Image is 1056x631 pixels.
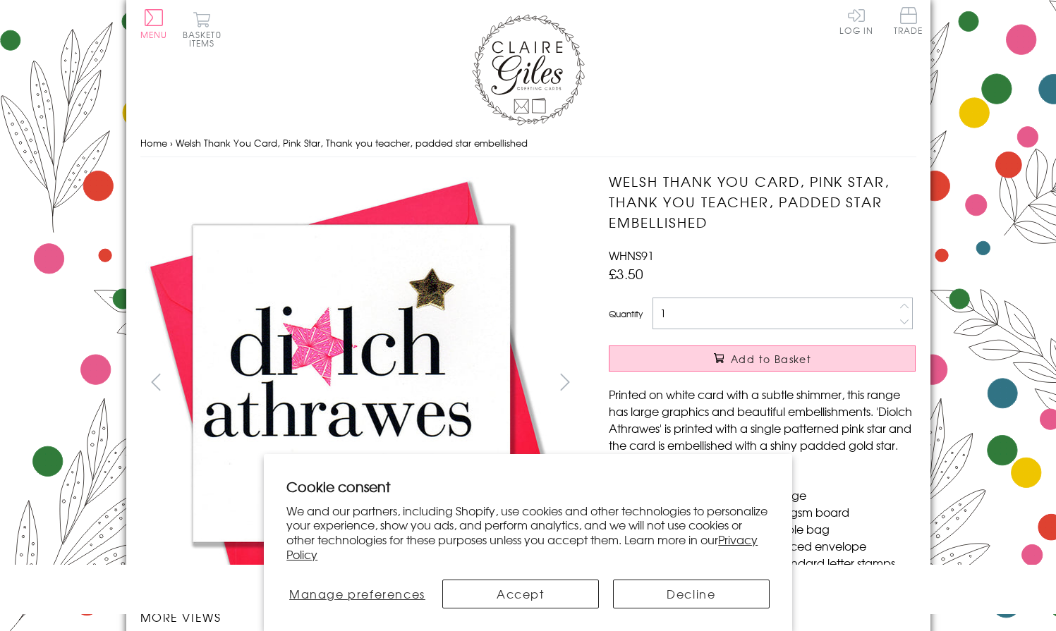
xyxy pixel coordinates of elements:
[894,7,923,37] a: Trade
[286,503,770,562] p: We and our partners, including Shopify, use cookies and other technologies to personalize your ex...
[140,366,172,398] button: prev
[140,9,168,39] button: Menu
[286,477,770,496] h2: Cookie consent
[286,580,427,608] button: Manage preferences
[731,352,811,366] span: Add to Basket
[609,264,643,283] span: £3.50
[189,28,221,49] span: 0 items
[613,580,770,608] button: Decline
[140,171,563,594] img: Welsh Thank You Card, Pink Star, Thank you teacher, padded star embellished
[286,531,758,563] a: Privacy Policy
[140,129,916,158] nav: breadcrumbs
[609,345,916,372] button: Add to Basket
[183,11,221,47] button: Basket0 items
[839,7,873,35] a: Log In
[170,136,173,149] span: ›
[581,171,1004,594] img: Welsh Thank You Card, Pink Star, Thank you teacher, padded star embellished
[609,247,654,264] span: WHNS91
[609,386,916,453] p: Printed on white card with a subtle shimmer, this range has large graphics and beautiful embellis...
[894,7,923,35] span: Trade
[549,366,581,398] button: next
[609,307,643,320] label: Quantity
[472,14,585,125] img: Claire Giles Greetings Cards
[176,136,528,149] span: Welsh Thank You Card, Pink Star, Thank you teacher, padded star embellished
[442,580,599,608] button: Accept
[140,28,168,41] span: Menu
[289,585,425,602] span: Manage preferences
[140,136,167,149] a: Home
[609,171,916,232] h1: Welsh Thank You Card, Pink Star, Thank you teacher, padded star embellished
[140,608,581,625] h3: More views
